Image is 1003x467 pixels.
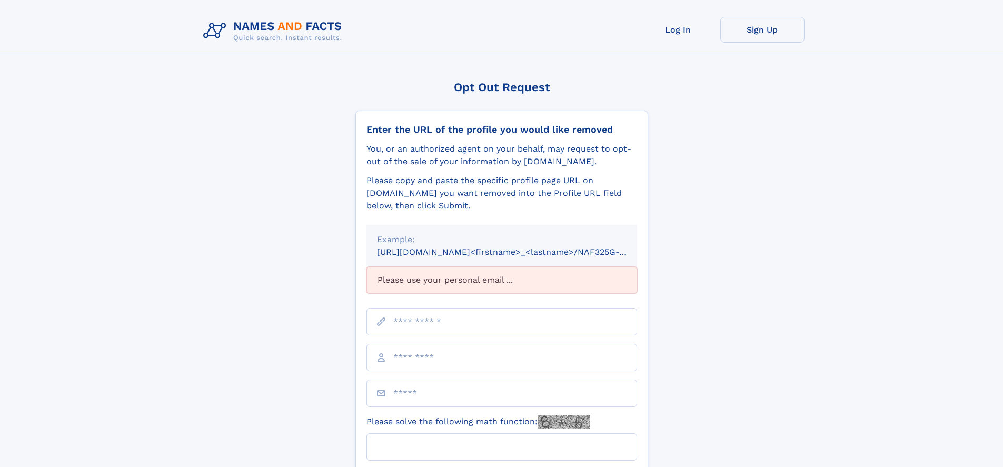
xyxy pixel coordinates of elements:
div: Please use your personal email ... [366,267,637,293]
div: You, or an authorized agent on your behalf, may request to opt-out of the sale of your informatio... [366,143,637,168]
img: Logo Names and Facts [199,17,351,45]
label: Please solve the following math function: [366,415,590,429]
small: [URL][DOMAIN_NAME]<firstname>_<lastname>/NAF325G-xxxxxxxx [377,247,657,257]
div: Please copy and paste the specific profile page URL on [DOMAIN_NAME] you want removed into the Pr... [366,174,637,212]
a: Sign Up [720,17,805,43]
a: Log In [636,17,720,43]
div: Enter the URL of the profile you would like removed [366,124,637,135]
div: Example: [377,233,627,246]
div: Opt Out Request [355,81,648,94]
